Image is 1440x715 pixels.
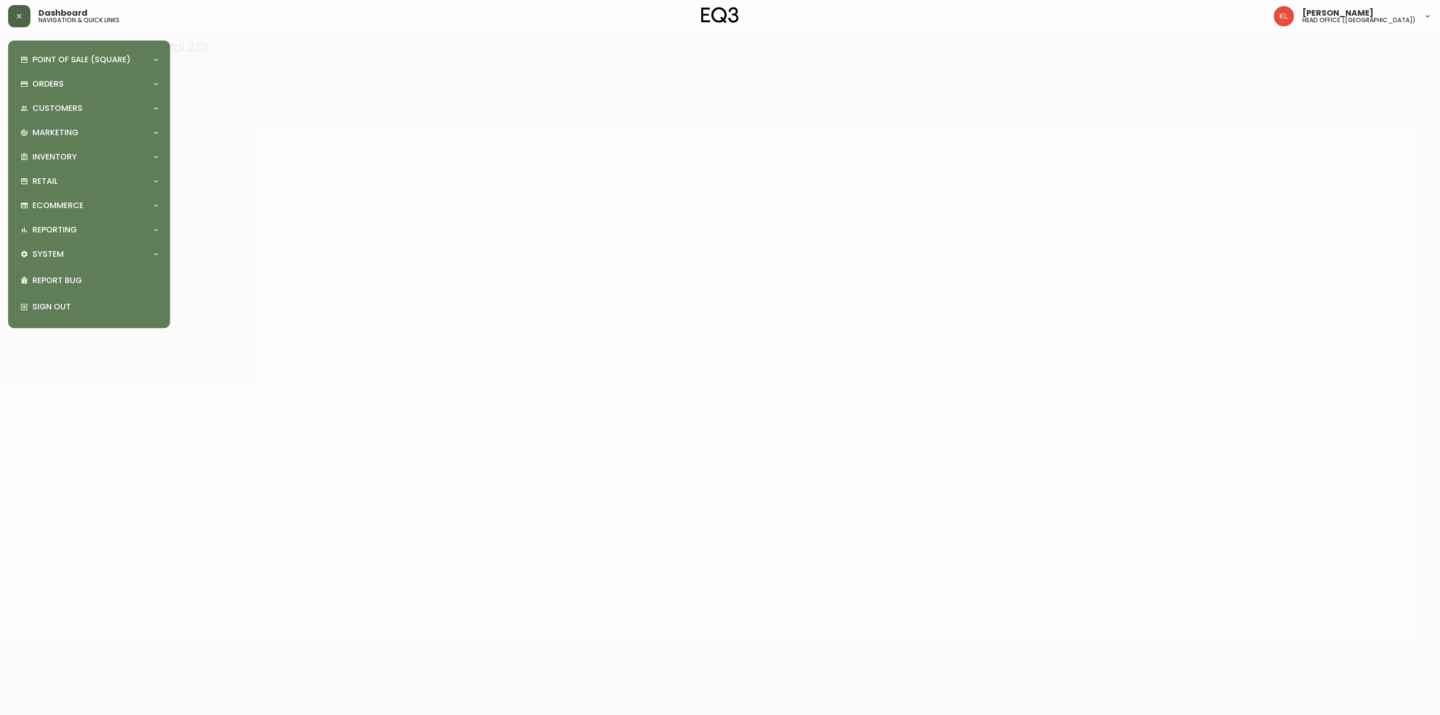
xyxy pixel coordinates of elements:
[32,176,58,187] p: Retail
[16,97,162,120] div: Customers
[16,170,162,192] div: Retail
[32,151,77,163] p: Inventory
[16,243,162,265] div: System
[32,249,64,260] p: System
[16,267,162,294] div: Report Bug
[16,122,162,144] div: Marketing
[1274,6,1294,26] img: 2c0c8aa7421344cf0398c7f872b772b5
[1302,17,1416,23] h5: head office ([GEOGRAPHIC_DATA])
[701,7,739,23] img: logo
[32,103,83,114] p: Customers
[16,146,162,168] div: Inventory
[16,73,162,95] div: Orders
[32,127,78,138] p: Marketing
[1302,9,1374,17] span: [PERSON_NAME]
[16,49,162,71] div: Point of Sale (Square)
[16,219,162,241] div: Reporting
[32,78,64,90] p: Orders
[38,17,119,23] h5: navigation & quick links
[16,294,162,320] div: Sign Out
[32,54,131,65] p: Point of Sale (Square)
[32,275,158,286] p: Report Bug
[38,9,88,17] span: Dashboard
[16,194,162,217] div: Ecommerce
[32,224,77,235] p: Reporting
[32,200,84,211] p: Ecommerce
[32,301,158,312] p: Sign Out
